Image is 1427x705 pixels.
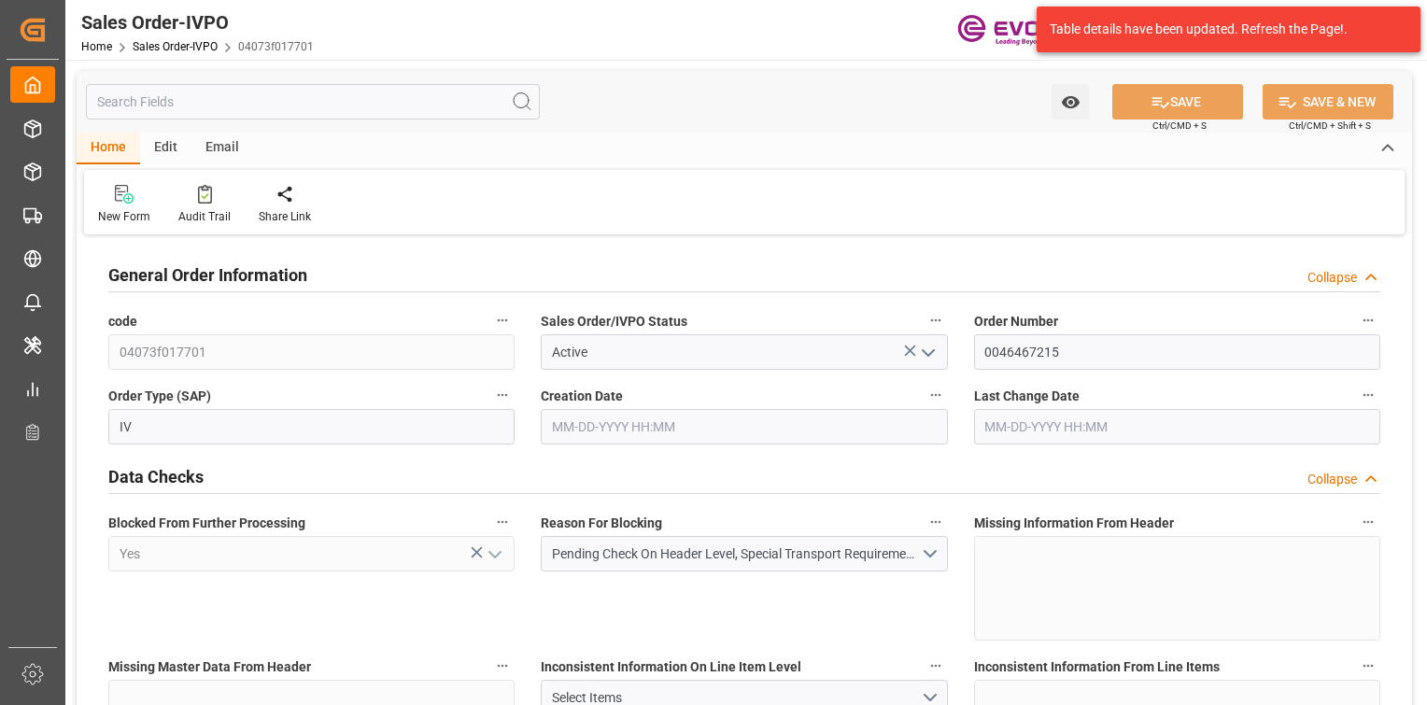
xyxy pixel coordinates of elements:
[480,540,508,569] button: open menu
[924,654,948,678] button: Inconsistent Information On Line Item Level
[974,657,1220,677] span: Inconsistent Information From Line Items
[974,514,1174,533] span: Missing Information From Header
[77,133,140,164] div: Home
[81,8,314,36] div: Sales Order-IVPO
[541,409,947,444] input: MM-DD-YYYY HH:MM
[86,84,540,120] input: Search Fields
[1356,308,1380,332] button: Order Number
[1356,510,1380,534] button: Missing Information From Header
[1289,119,1371,133] span: Ctrl/CMD + Shift + S
[81,40,112,53] a: Home
[108,464,204,489] h2: Data Checks
[1152,119,1207,133] span: Ctrl/CMD + S
[1050,20,1393,39] div: Table details have been updated. Refresh the Page!.
[541,514,662,533] span: Reason For Blocking
[1052,84,1090,120] button: open menu
[1307,268,1357,288] div: Collapse
[108,312,137,331] span: code
[1307,470,1357,489] div: Collapse
[541,312,687,331] span: Sales Order/IVPO Status
[140,133,191,164] div: Edit
[98,208,150,225] div: New Form
[974,387,1080,406] span: Last Change Date
[1356,654,1380,678] button: Inconsistent Information From Line Items
[924,308,948,332] button: Sales Order/IVPO Status
[1112,84,1243,120] button: SAVE
[912,338,940,367] button: open menu
[541,387,623,406] span: Creation Date
[490,654,515,678] button: Missing Master Data From Header
[191,133,253,164] div: Email
[108,514,305,533] span: Blocked From Further Processing
[541,657,801,677] span: Inconsistent Information On Line Item Level
[259,208,311,225] div: Share Link
[1263,84,1393,120] button: SAVE & NEW
[108,387,211,406] span: Order Type (SAP)
[957,14,1079,47] img: Evonik-brand-mark-Deep-Purple-RGB.jpeg_1700498283.jpeg
[541,536,947,571] button: open menu
[490,383,515,407] button: Order Type (SAP)
[924,510,948,534] button: Reason For Blocking
[490,510,515,534] button: Blocked From Further Processing
[974,409,1380,444] input: MM-DD-YYYY HH:MM
[490,308,515,332] button: code
[133,40,218,53] a: Sales Order-IVPO
[924,383,948,407] button: Creation Date
[1356,383,1380,407] button: Last Change Date
[108,262,307,288] h2: General Order Information
[178,208,231,225] div: Audit Trail
[552,544,921,564] div: Pending Check On Header Level, Special Transport Requirements Unchecked
[974,312,1058,331] span: Order Number
[108,657,311,677] span: Missing Master Data From Header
